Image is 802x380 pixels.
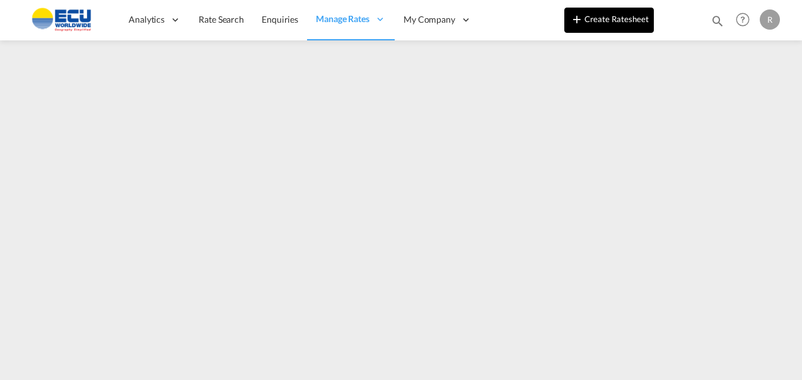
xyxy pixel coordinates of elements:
div: icon-magnify [711,14,724,33]
button: icon-plus 400-fgCreate Ratesheet [564,8,654,33]
div: R [760,9,780,30]
span: Enquiries [262,14,298,25]
span: Help [732,9,753,30]
span: My Company [404,13,455,26]
img: 6cccb1402a9411edb762cf9624ab9cda.png [19,6,104,34]
span: Manage Rates [316,13,369,25]
div: Help [732,9,760,32]
md-icon: icon-plus 400-fg [569,11,584,27]
span: Rate Search [199,14,244,25]
span: Analytics [129,13,165,26]
md-icon: icon-magnify [711,14,724,28]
